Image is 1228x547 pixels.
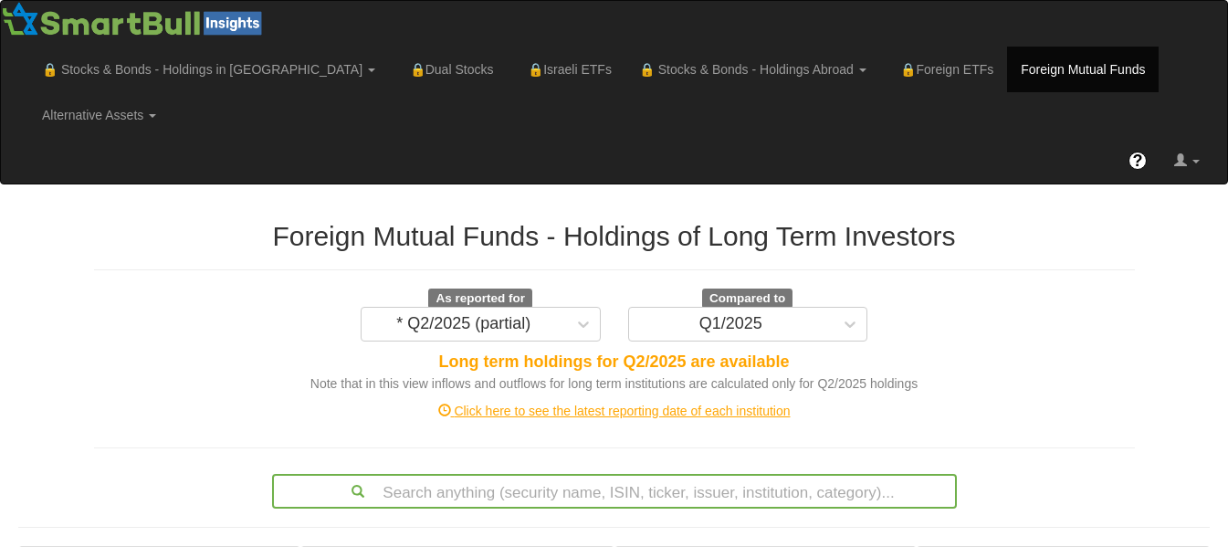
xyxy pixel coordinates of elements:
a: 🔒Foreign ETFs [880,47,1008,92]
a: 🔒 Stocks & Bonds - Holdings in [GEOGRAPHIC_DATA] [28,47,389,92]
div: Click here to see the latest reporting date of each institution [80,402,1149,420]
div: * Q2/2025 (partial) [396,315,530,333]
a: 🔒Dual Stocks [389,47,507,92]
div: Search anything (security name, ISIN, ticker, issuer, institution, category)... [274,476,955,507]
a: Alternative Assets [28,92,170,138]
a: 🔒Israeli ETFs [507,47,624,92]
a: Foreign Mutual Funds [1007,47,1159,92]
span: Compared to [702,289,792,309]
a: 🔒 Stocks & Bonds - Holdings Abroad [625,47,880,92]
img: Smartbull [1,1,269,37]
h2: Foreign Mutual Funds - Holdings of Long Term Investors [94,221,1135,251]
div: Q1/2025 [699,315,762,333]
span: ? [1133,152,1143,170]
div: Note that in this view inflows and outflows for long term institutions are calculated only for Q2... [94,374,1135,393]
span: As reported for [428,289,532,309]
a: ? [1115,138,1160,184]
div: Long term holdings for Q2/2025 are available [94,351,1135,374]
